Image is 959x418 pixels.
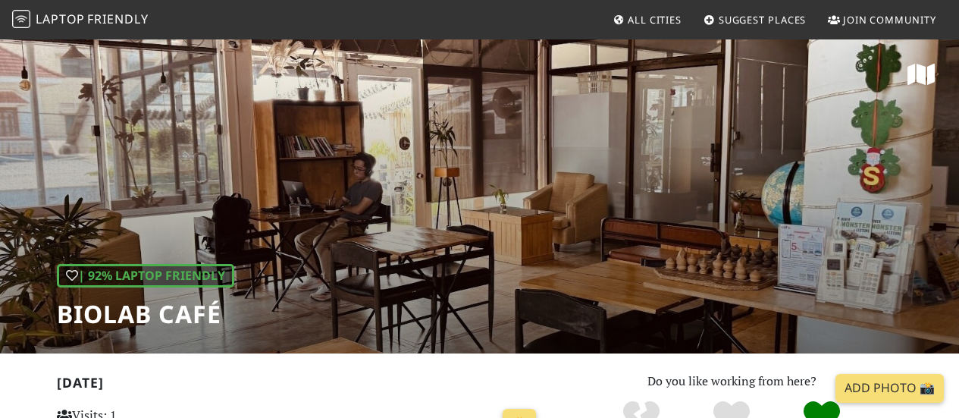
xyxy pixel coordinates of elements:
span: Laptop [36,11,85,27]
h1: BIOLAB CAFÉ [57,300,234,328]
img: LaptopFriendly [12,10,30,28]
a: LaptopFriendly LaptopFriendly [12,7,149,33]
span: All Cities [628,13,682,27]
a: All Cities [606,6,688,33]
span: Suggest Places [719,13,807,27]
span: Join Community [843,13,936,27]
div: | 92% Laptop Friendly [57,264,234,288]
p: Do you like working from here? [561,372,903,391]
h2: [DATE] [57,375,543,397]
a: Join Community [822,6,942,33]
a: Add Photo 📸 [835,374,944,403]
span: Friendly [87,11,148,27]
a: Suggest Places [697,6,813,33]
